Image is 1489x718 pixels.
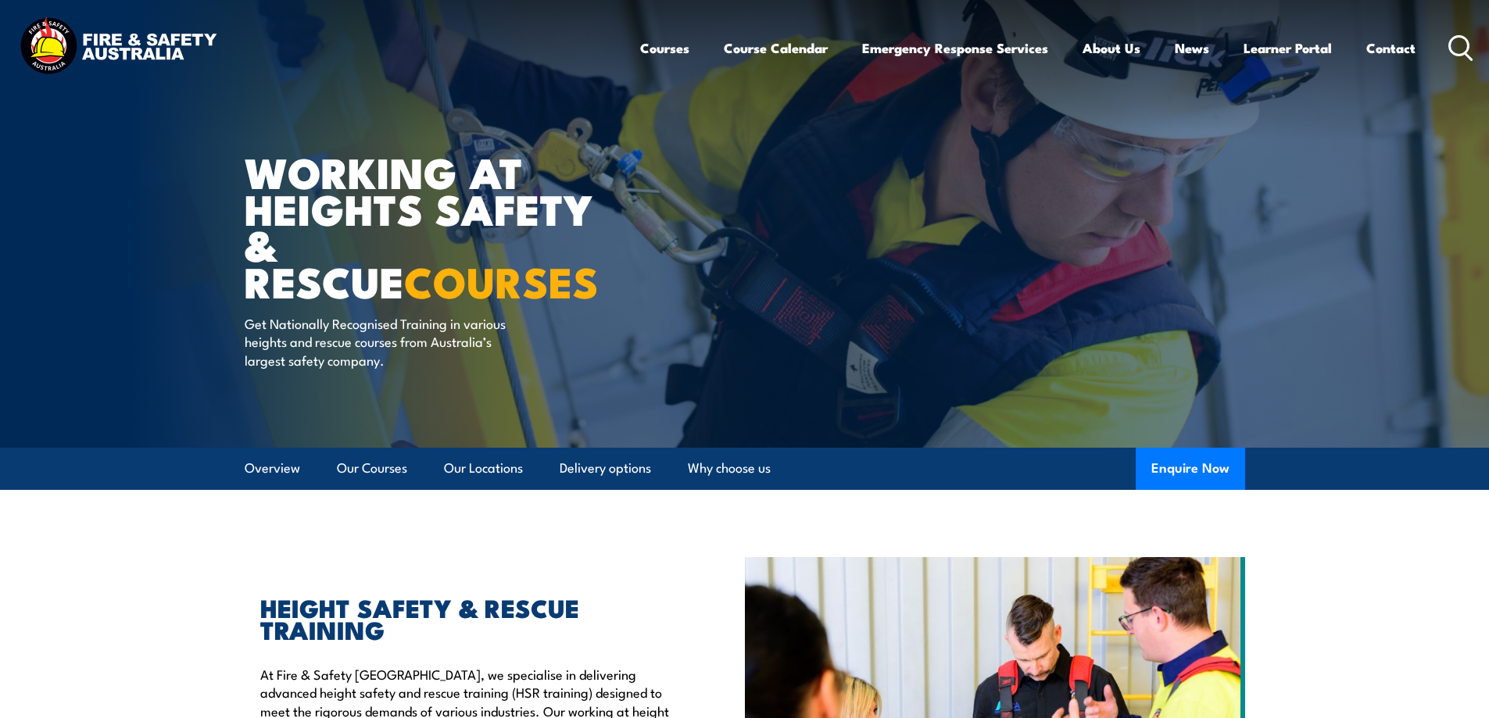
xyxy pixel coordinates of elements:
[1136,448,1245,490] button: Enquire Now
[640,27,689,69] a: Courses
[404,248,599,313] strong: COURSES
[862,27,1048,69] a: Emergency Response Services
[1244,27,1332,69] a: Learner Portal
[245,153,631,299] h1: WORKING AT HEIGHTS SAFETY & RESCUE
[337,448,407,489] a: Our Courses
[245,448,300,489] a: Overview
[1175,27,1209,69] a: News
[724,27,828,69] a: Course Calendar
[1366,27,1416,69] a: Contact
[444,448,523,489] a: Our Locations
[245,314,530,369] p: Get Nationally Recognised Training in various heights and rescue courses from Australia’s largest...
[560,448,651,489] a: Delivery options
[1083,27,1140,69] a: About Us
[688,448,771,489] a: Why choose us
[260,596,673,640] h2: HEIGHT SAFETY & RESCUE TRAINING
